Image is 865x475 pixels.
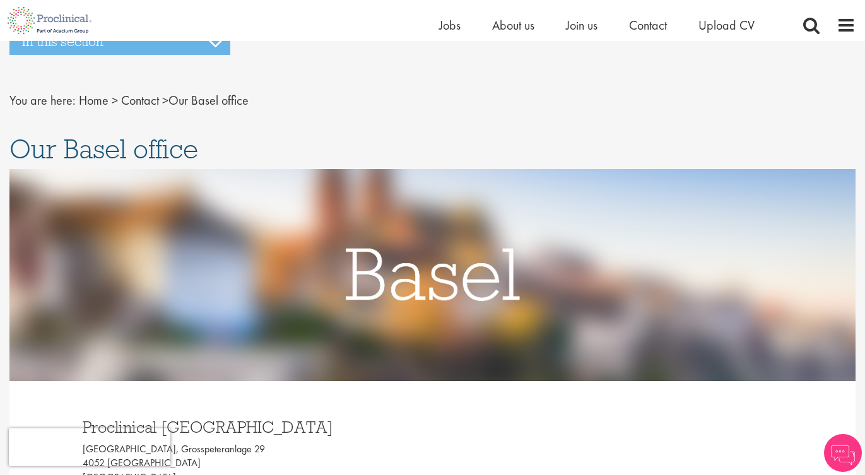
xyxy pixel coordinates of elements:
[9,92,76,108] span: You are here:
[566,17,597,33] a: Join us
[112,92,118,108] span: >
[824,434,862,472] img: Chatbot
[121,92,159,108] a: breadcrumb link to Contact
[9,28,230,55] h3: In this section
[492,17,534,33] a: About us
[79,92,109,108] a: breadcrumb link to Home
[83,419,423,435] h3: Proclinical [GEOGRAPHIC_DATA]
[9,428,170,466] iframe: reCAPTCHA
[698,17,755,33] a: Upload CV
[79,92,249,108] span: Our Basel office
[9,132,198,166] span: Our Basel office
[162,92,168,108] span: >
[439,17,461,33] a: Jobs
[629,17,667,33] a: Contact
